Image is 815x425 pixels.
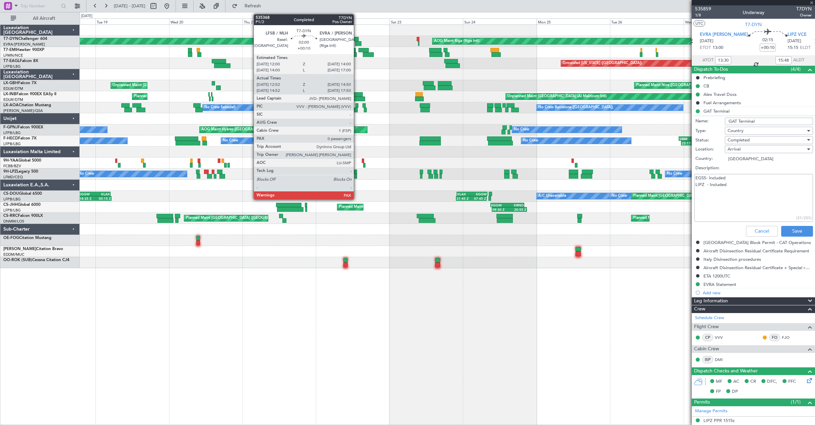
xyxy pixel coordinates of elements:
div: ETA 1200UTC [703,273,730,279]
div: Planned Maint Nice ([GEOGRAPHIC_DATA]) [263,80,337,90]
span: LIPZ VCE [788,32,807,38]
div: Sun 24 [463,18,536,24]
a: OE-FOGCitation Mustang [3,236,52,240]
div: Planned Maint [PERSON_NAME] [341,47,397,57]
a: T7-EAGLFalcon 8X [3,59,38,63]
a: T7-EMIHawker 900XP [3,48,44,52]
a: FCBB/BZV [3,164,21,169]
span: T7-EAGL [3,59,20,63]
div: No Crew Sabadell [204,103,235,113]
div: 20:55 Z [510,207,526,211]
a: VVV [715,335,730,341]
div: No Crew [79,169,94,179]
div: No Crew [667,169,682,179]
div: 05:15 Z [95,196,111,200]
span: CS-RRC [3,214,18,218]
a: LFPB/LBG [3,208,21,213]
span: CS-JHH [3,203,18,207]
div: Sat 23 [390,18,463,24]
div: (31/255) [796,215,812,221]
div: 09:30 Z [492,207,509,211]
div: Planned Maint [GEOGRAPHIC_DATA] ([GEOGRAPHIC_DATA]) [339,202,445,212]
div: Planned Maint Nice ([GEOGRAPHIC_DATA]) [636,80,711,90]
span: T7DYN [796,5,812,12]
span: MF [716,378,722,385]
span: [DATE] [700,38,714,45]
a: T7-DYNChallenger 604 [3,37,47,41]
label: Country: [695,156,725,162]
button: Save [781,226,813,237]
a: EDDM/MUC [3,252,24,257]
div: No Crew [514,125,529,135]
span: ALDT [793,57,804,64]
span: 13:00 [712,45,723,51]
div: Planned Maint [GEOGRAPHIC_DATA] ([GEOGRAPHIC_DATA]) [186,213,291,223]
a: F-GPNJFalcon 900EX [3,125,43,129]
span: Cabin Crew [694,345,719,353]
span: 1/8 [695,12,711,18]
span: Leg Information [694,297,728,305]
span: Country [728,128,744,134]
a: [PERSON_NAME]/QSA [3,108,43,113]
a: EDLW/DTM [3,86,23,91]
div: AOG Maint Hyères ([GEOGRAPHIC_DATA]-[GEOGRAPHIC_DATA]) [201,125,315,135]
label: Type: [695,128,725,134]
span: FP [716,388,721,395]
span: ATOT [702,57,714,64]
span: OO-ROK (SUB) [3,258,32,262]
a: DNMM/LOS [3,219,24,224]
span: Arrival [728,146,741,152]
span: DFC, [767,378,777,385]
div: 21:45 Z [457,196,471,200]
div: Planned Maint Geneva (Cointrin) [134,92,189,102]
span: AC [733,378,739,385]
button: Cancel [746,226,778,237]
span: ELDT [800,45,811,51]
span: Refresh [239,4,267,8]
div: Thu 21 [243,18,316,24]
span: (1/1) [791,399,801,406]
a: F-HECDFalcon 7X [3,136,37,140]
div: 07:45 Z [471,196,486,200]
div: EGGW [491,203,507,207]
div: EVRA Statement [703,282,736,287]
div: LIPZ PPR 1515z [703,418,735,423]
a: CS-DOUGlobal 6500 [3,192,42,196]
a: [PERSON_NAME]Citation Bravo [3,247,63,251]
div: EGGW [472,192,487,196]
div: CB [703,83,709,89]
label: Location: [695,146,725,153]
div: [DATE] [81,13,92,19]
span: EVRA [PERSON_NAME] [700,32,748,38]
span: 02:15 [762,37,773,44]
span: Flight Crew [694,323,719,331]
a: LFPB/LBG [3,130,21,135]
span: Dispatch Checks and Weather [694,367,758,375]
a: CS-JHHGlobal 6000 [3,203,41,207]
span: OE-FOG [3,236,19,240]
span: 535859 [695,5,711,12]
div: Fuel Arrangements [703,100,741,106]
a: LFPB/LBG [3,64,21,69]
div: Grounded [US_STATE] ([GEOGRAPHIC_DATA]) [563,58,642,68]
div: No Crew [223,136,238,146]
div: KLAX [457,192,472,196]
span: LX-INB [3,92,16,96]
a: LX-INBFalcon 900EX EASy II [3,92,56,96]
div: SBBR [679,137,695,141]
div: Italy Disinsection procedures [703,256,761,262]
a: LFPB/LBG [3,141,21,146]
div: KRNO [507,203,524,207]
a: Manage Permits [695,408,728,415]
span: F-GPNJ [3,125,18,129]
span: (4/4) [791,66,801,73]
div: A/C Unavailable [538,191,566,201]
span: Permits [694,399,710,406]
span: CS-DOU [3,192,19,196]
div: No Crew [612,191,627,201]
a: LFPB/LBG [3,197,21,202]
span: [DATE] - [DATE] [114,3,145,9]
div: No Crew [523,136,538,146]
div: Wed 27 [684,18,757,24]
button: Refresh [229,1,269,11]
